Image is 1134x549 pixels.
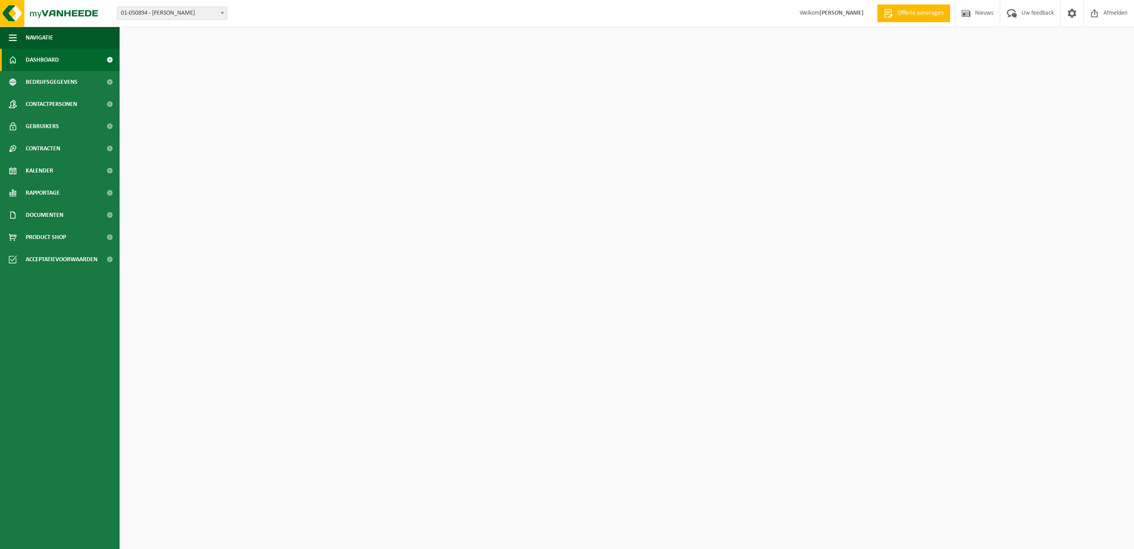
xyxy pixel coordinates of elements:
[26,27,53,49] span: Navigatie
[26,248,97,271] span: Acceptatievoorwaarden
[819,10,864,16] strong: [PERSON_NAME]
[117,7,227,20] span: 01-050894 - GOENS JOHAN - VEURNE
[26,204,63,226] span: Documenten
[26,137,60,160] span: Contracten
[26,93,77,115] span: Contactpersonen
[26,226,66,248] span: Product Shop
[26,71,78,93] span: Bedrijfsgegevens
[26,160,53,182] span: Kalender
[26,182,60,204] span: Rapportage
[26,115,59,137] span: Gebruikers
[895,9,946,18] span: Offerte aanvragen
[26,49,59,71] span: Dashboard
[117,7,227,20] span: 01-050894 - GOENS JOHAN - VEURNE
[877,4,950,22] a: Offerte aanvragen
